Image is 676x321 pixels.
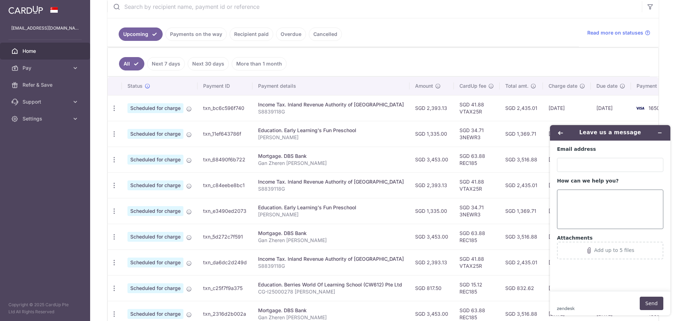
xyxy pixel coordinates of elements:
[198,95,252,121] td: txn_bc6c596f740
[454,198,500,224] td: SGD 34.71 3NEWR3
[409,198,454,224] td: SGD 1,335.00
[500,224,543,249] td: SGD 3,516.88
[258,153,404,160] div: Mortgage. DBS Bank
[127,232,183,242] span: Scheduled for charge
[258,211,404,218] p: [PERSON_NAME]
[459,82,486,89] span: CardUp fee
[309,27,342,41] a: Cancelled
[198,275,252,301] td: txn_c25f7f9a375
[198,224,252,249] td: txn_5d272c7f591
[258,288,404,295] p: CG-I25000278 [PERSON_NAME]
[549,82,577,89] span: Charge date
[415,82,433,89] span: Amount
[587,29,643,36] span: Read more on statuses
[127,283,183,293] span: Scheduled for charge
[127,103,183,113] span: Scheduled for charge
[258,204,404,211] div: Education. Early Learning's Fun Preschool
[258,134,404,141] p: [PERSON_NAME]
[23,115,69,122] span: Settings
[258,255,404,263] div: Income Tax. Inland Revenue Authority of [GEOGRAPHIC_DATA]
[409,95,454,121] td: SGD 2,393.13
[454,249,500,275] td: SGD 41.88 VTAX25R
[127,180,183,190] span: Scheduled for charge
[198,198,252,224] td: txn_e3490ed2073
[8,6,43,14] img: CardUp
[23,48,69,55] span: Home
[16,5,30,11] span: Help
[500,172,543,198] td: SGD 2,435.01
[409,172,454,198] td: SGD 2,393.13
[543,95,591,121] td: [DATE]
[23,98,69,105] span: Support
[409,147,454,172] td: SGD 3,453.00
[258,237,404,244] p: Gan Zheren [PERSON_NAME]
[454,95,500,121] td: SGD 41.88 VTAX25R
[127,258,183,267] span: Scheduled for charge
[596,82,618,89] span: Due date
[11,25,79,32] p: [EMAIL_ADDRESS][DOMAIN_NAME]
[258,230,404,237] div: Mortgage. DBS Bank
[188,57,229,70] a: Next 30 days
[258,178,404,185] div: Income Tax. Inland Revenue Authority of [GEOGRAPHIC_DATA]
[198,249,252,275] td: txn_da6dc2d249d
[633,104,647,112] img: Bank Card
[258,108,404,115] p: S8839118G
[165,27,227,41] a: Payments on the way
[543,147,591,172] td: [DATE]
[505,82,528,89] span: Total amt.
[500,95,543,121] td: SGD 2,435.01
[258,281,404,288] div: Education. Berries World Of Learning School (CW612) Pte Ltd
[500,198,543,224] td: SGD 1,369.71
[127,129,183,139] span: Scheduled for charge
[198,147,252,172] td: txn_68490f6b722
[127,206,183,216] span: Scheduled for charge
[258,314,404,321] p: Gan Zheren [PERSON_NAME]
[409,275,454,301] td: SGD 817.50
[543,121,591,147] td: [DATE]
[119,57,144,70] a: All
[127,309,183,319] span: Scheduled for charge
[500,275,543,301] td: SGD 832.62
[119,27,163,41] a: Upcoming
[258,160,404,167] p: Gan Zheren [PERSON_NAME]
[127,155,183,165] span: Scheduled for charge
[409,249,454,275] td: SGD 2,393.13
[258,307,404,314] div: Mortgage. DBS Bank
[454,224,500,249] td: SGD 63.88 REC185
[543,224,591,249] td: [DATE]
[252,77,409,95] th: Payment details
[258,263,404,270] p: S8839118G
[409,121,454,147] td: SGD 1,335.00
[543,249,591,275] td: [DATE]
[230,27,273,41] a: Recipient paid
[544,119,676,321] iframe: Find more information here
[649,105,660,111] span: 1650
[591,95,631,121] td: [DATE]
[454,121,500,147] td: SGD 34.71 3NEWR3
[127,82,143,89] span: Status
[454,147,500,172] td: SGD 63.88 REC185
[23,81,69,88] span: Refer & Save
[198,77,252,95] th: Payment ID
[500,121,543,147] td: SGD 1,369.71
[23,64,69,72] span: Pay
[198,121,252,147] td: txn_11ef643786f
[587,29,650,36] a: Read more on statuses
[258,185,404,192] p: S8839118G
[409,224,454,249] td: SGD 3,453.00
[147,57,185,70] a: Next 7 days
[276,27,306,41] a: Overdue
[232,57,287,70] a: More than 1 month
[454,172,500,198] td: SGD 41.88 VTAX25R
[500,249,543,275] td: SGD 2,435.01
[543,198,591,224] td: [DATE]
[198,172,252,198] td: txn_c84eebe8bc1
